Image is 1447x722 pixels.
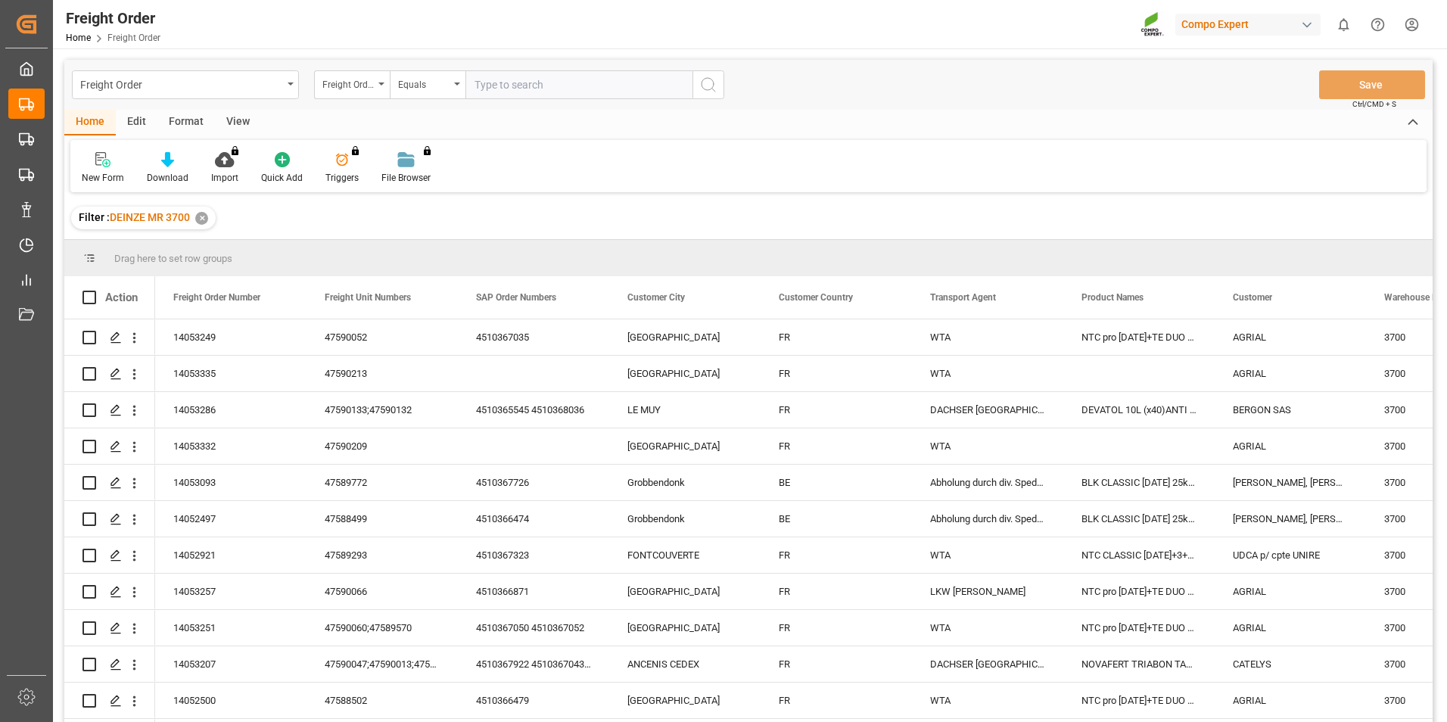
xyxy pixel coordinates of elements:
[325,292,411,303] span: Freight Unit Numbers
[64,646,155,683] div: Press SPACE to select this row.
[609,465,761,500] div: Grobbendonk
[64,392,155,428] div: Press SPACE to select this row.
[912,428,1063,464] div: WTA
[64,610,155,646] div: Press SPACE to select this row.
[1063,683,1215,718] div: NTC pro [DATE]+TE DUO 600kg BB
[155,683,307,718] div: 14052500
[307,428,458,464] div: 47590209
[215,110,261,135] div: View
[458,574,609,609] div: 4510366871
[1063,610,1215,646] div: NTC pro [DATE]+TE DUO 600kg BB
[609,501,761,537] div: Grobbendonk
[1215,392,1366,428] div: BERGON SAS
[609,428,761,464] div: [GEOGRAPHIC_DATA]
[458,610,609,646] div: 4510367050 4510367052
[307,610,458,646] div: 47590060;47589570
[692,70,724,99] button: search button
[110,211,190,223] span: DEINZE MR 3700
[307,574,458,609] div: 47590066
[66,33,91,43] a: Home
[307,392,458,428] div: 47590133;47590132
[79,211,110,223] span: Filter :
[912,465,1063,500] div: Abholung durch div. Spediteure
[761,392,912,428] div: FR
[1140,11,1165,38] img: Screenshot%202023-09-29%20at%2010.02.21.png_1712312052.png
[64,574,155,610] div: Press SPACE to select this row.
[1215,319,1366,355] div: AGRIAL
[307,356,458,391] div: 47590213
[314,70,390,99] button: open menu
[465,70,692,99] input: Type to search
[761,610,912,646] div: FR
[64,110,116,135] div: Home
[64,465,155,501] div: Press SPACE to select this row.
[155,356,307,391] div: 14053335
[195,212,208,225] div: ✕
[155,392,307,428] div: 14053286
[307,319,458,355] div: 47590052
[930,292,996,303] span: Transport Agent
[1319,70,1425,99] button: Save
[1215,574,1366,609] div: AGRIAL
[1063,646,1215,682] div: NOVAFERT TRIABON TABS 10KG (X45) FR,BNL;TRANSPORTBFL Speed SL (no B) 20L (x48) FR *PDALS Flo [DAT...
[912,537,1063,573] div: WTA
[155,610,307,646] div: 14053251
[307,465,458,500] div: 47589772
[261,171,303,185] div: Quick Add
[80,74,282,93] div: Freight Order
[609,610,761,646] div: [GEOGRAPHIC_DATA]
[64,356,155,392] div: Press SPACE to select this row.
[609,319,761,355] div: [GEOGRAPHIC_DATA]
[458,465,609,500] div: 4510367726
[1063,537,1215,573] div: NTC CLASSIC [DATE]+3+TE 600kg BB
[64,537,155,574] div: Press SPACE to select this row.
[155,428,307,464] div: 14053332
[1081,292,1144,303] span: Product Names
[761,646,912,682] div: FR
[912,574,1063,609] div: LKW [PERSON_NAME]
[609,537,761,573] div: FONTCOUVERTE
[64,428,155,465] div: Press SPACE to select this row.
[398,74,450,92] div: Equals
[155,465,307,500] div: 14053093
[1352,98,1396,110] span: Ctrl/CMD + S
[155,319,307,355] div: 14053249
[116,110,157,135] div: Edit
[609,356,761,391] div: [GEOGRAPHIC_DATA]
[1063,392,1215,428] div: DEVATOL 10L (x40)ANTI LIMACES (FERRAMOL) 4x5kg (x18);SPRUZIT EC 5L (x36);SPRUZIT EC PRO 12x1L;Tra...
[1215,646,1366,682] div: CATELYS
[307,537,458,573] div: 47589293
[1215,683,1366,718] div: AGRIAL
[1361,8,1395,42] button: Help Center
[912,319,1063,355] div: WTA
[912,356,1063,391] div: WTA
[64,319,155,356] div: Press SPACE to select this row.
[458,537,609,573] div: 4510367323
[147,171,188,185] div: Download
[609,646,761,682] div: ANCENIS CEDEX
[1063,465,1215,500] div: BLK CLASSIC [DATE] 25kg(x40)D,EN,PL,FNL
[155,537,307,573] div: 14052921
[322,74,374,92] div: Freight Order Number
[609,683,761,718] div: [GEOGRAPHIC_DATA]
[627,292,685,303] span: Customer City
[761,501,912,537] div: BE
[105,291,138,304] div: Action
[761,356,912,391] div: FR
[390,70,465,99] button: open menu
[1215,610,1366,646] div: AGRIAL
[1233,292,1272,303] span: Customer
[912,501,1063,537] div: Abholung durch div. Spediteure
[1215,465,1366,500] div: [PERSON_NAME], [PERSON_NAME] & Co N.V.
[82,171,124,185] div: New Form
[609,574,761,609] div: [GEOGRAPHIC_DATA]
[458,392,609,428] div: 4510365545 4510368036
[1215,537,1366,573] div: UDCA p/ cpte UNIRE
[458,683,609,718] div: 4510366479
[476,292,556,303] span: SAP Order Numbers
[114,253,232,264] span: Drag here to set row groups
[1215,428,1366,464] div: AGRIAL
[761,574,912,609] div: FR
[761,683,912,718] div: FR
[307,683,458,718] div: 47588502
